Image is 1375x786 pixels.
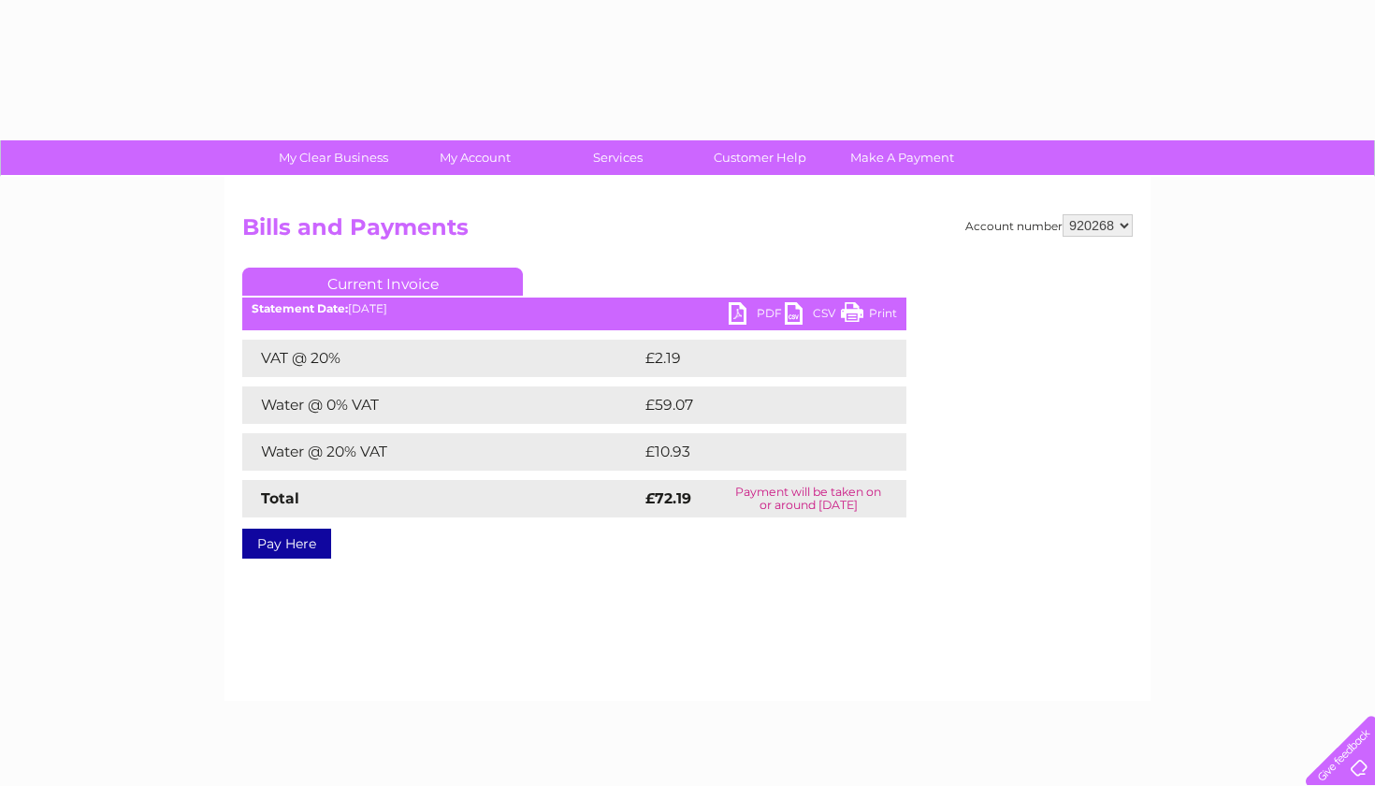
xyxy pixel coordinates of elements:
a: My Clear Business [256,140,411,175]
td: Water @ 20% VAT [242,433,641,471]
h2: Bills and Payments [242,214,1133,250]
td: Water @ 0% VAT [242,386,641,424]
a: Make A Payment [825,140,979,175]
a: Services [541,140,695,175]
strong: £72.19 [645,489,691,507]
a: Pay Here [242,529,331,559]
div: [DATE] [242,302,906,315]
b: Statement Date: [252,301,348,315]
a: My Account [398,140,553,175]
td: £2.19 [641,340,861,377]
a: Print [841,302,897,329]
td: £10.93 [641,433,867,471]
div: Account number [965,214,1133,237]
td: VAT @ 20% [242,340,641,377]
a: CSV [785,302,841,329]
a: Current Invoice [242,268,523,296]
a: PDF [729,302,785,329]
td: Payment will be taken on or around [DATE] [710,480,906,517]
a: Customer Help [683,140,837,175]
td: £59.07 [641,386,869,424]
strong: Total [261,489,299,507]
